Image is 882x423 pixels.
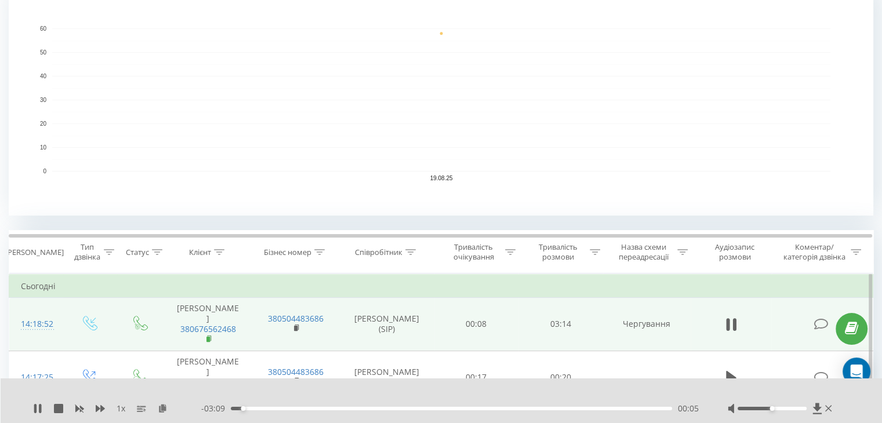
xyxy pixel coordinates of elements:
div: [PERSON_NAME] [5,247,64,257]
a: 380983664934 [180,377,236,388]
text: 0 [43,168,46,174]
text: 19.08.25 [430,175,453,181]
span: 00:05 [678,403,699,414]
td: [PERSON_NAME] (SIP) [340,298,434,351]
text: 10 [40,144,47,151]
div: Співробітник [355,247,402,257]
div: Тип дзвінка [73,242,100,262]
a: 380676562468 [180,323,236,334]
td: 00:17 [434,351,518,404]
text: 40 [40,73,47,79]
div: Коментар/категорія дзвінка [780,242,848,262]
td: 00:20 [518,351,602,404]
div: Назва схеми переадресації [614,242,674,262]
span: - 03:09 [201,403,231,414]
td: Чергування [602,298,690,351]
div: 14:17:25 [21,366,52,389]
div: Accessibility label [241,406,245,411]
td: 03:14 [518,298,602,351]
div: Accessibility label [770,406,774,411]
text: 50 [40,49,47,56]
td: 00:08 [434,298,518,351]
div: Тривалість очікування [445,242,503,262]
div: Клієнт [189,247,211,257]
div: 14:18:52 [21,313,52,336]
div: Бізнес номер [264,247,311,257]
span: 1 x [117,403,125,414]
td: Сьогодні [9,275,873,298]
text: 20 [40,121,47,127]
text: 30 [40,97,47,103]
td: [PERSON_NAME] (SIP) [340,351,434,404]
text: 60 [40,25,47,32]
td: [PERSON_NAME] [164,298,252,351]
div: Open Intercom Messenger [843,358,870,385]
div: Статус [126,247,149,257]
a: 380504483686 [268,313,324,324]
div: Аудіозапис розмови [701,242,769,262]
td: [PERSON_NAME] [164,351,252,404]
div: Тривалість розмови [529,242,587,262]
a: 380504483686 [268,366,324,377]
